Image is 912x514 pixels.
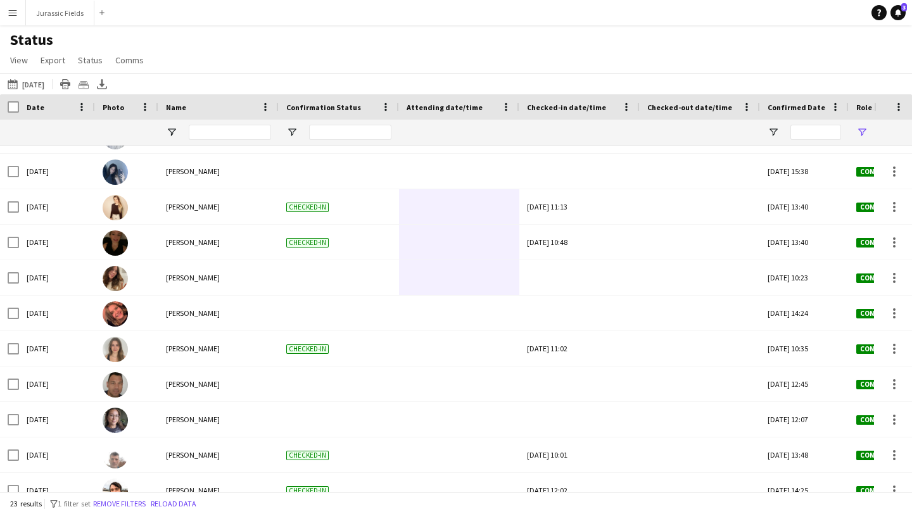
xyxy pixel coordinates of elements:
[110,52,149,68] a: Comms
[856,380,903,389] span: Confirmed
[76,77,91,92] app-action-btn: Crew files as ZIP
[166,103,186,112] span: Name
[760,225,849,260] div: [DATE] 13:40
[166,127,177,138] button: Open Filter Menu
[901,3,907,11] span: 3
[5,52,33,68] a: View
[286,344,329,354] span: Checked-in
[760,331,849,366] div: [DATE] 10:35
[309,125,391,140] input: Confirmation Status Filter Input
[760,296,849,330] div: [DATE] 14:24
[103,103,124,112] span: Photo
[527,225,632,260] div: [DATE] 10:48
[527,331,632,366] div: [DATE] 11:02
[166,166,220,176] span: [PERSON_NAME]
[73,52,108,68] a: Status
[856,344,903,354] span: Confirmed
[78,54,103,66] span: Status
[103,372,128,398] img: Robert Ward
[856,451,903,460] span: Confirmed
[166,415,220,424] span: [PERSON_NAME]
[527,437,632,472] div: [DATE] 10:01
[760,437,849,472] div: [DATE] 13:48
[286,451,329,460] span: Checked-in
[166,379,220,389] span: [PERSON_NAME]
[103,230,128,256] img: Lucy Easton
[286,103,361,112] span: Confirmation Status
[286,486,329,496] span: Checked-in
[5,77,47,92] button: [DATE]
[19,225,95,260] div: [DATE]
[760,367,849,401] div: [DATE] 12:45
[19,402,95,437] div: [DATE]
[760,260,849,295] div: [DATE] 10:23
[760,154,849,189] div: [DATE] 15:38
[19,331,95,366] div: [DATE]
[189,125,271,140] input: Name Filter Input
[760,473,849,508] div: [DATE] 14:25
[41,54,65,66] span: Export
[286,238,329,248] span: Checked-in
[115,54,144,66] span: Comms
[768,127,779,138] button: Open Filter Menu
[35,52,70,68] a: Export
[856,127,868,138] button: Open Filter Menu
[91,497,148,511] button: Remove filters
[856,203,903,212] span: Confirmed
[166,202,220,211] span: [PERSON_NAME]
[856,238,903,248] span: Confirmed
[286,203,329,212] span: Checked-in
[407,103,483,112] span: Attending date/time
[760,402,849,437] div: [DATE] 12:07
[58,77,73,92] app-action-btn: Print
[768,103,825,112] span: Confirmed Date
[103,408,128,433] img: Carly Burgiss
[647,103,732,112] span: Checked-out date/time
[19,437,95,472] div: [DATE]
[890,5,906,20] a: 3
[527,189,632,224] div: [DATE] 11:13
[760,189,849,224] div: [DATE] 13:40
[856,273,903,283] span: Confirmed
[103,160,128,185] img: Caitlin Huxter
[103,266,128,291] img: Amber Hale
[166,486,220,495] span: [PERSON_NAME]
[103,479,128,504] img: Oliver Wildey
[856,103,898,112] span: Role Status
[58,499,91,508] span: 1 filter set
[94,77,110,92] app-action-btn: Export XLSX
[26,1,94,25] button: Jurassic Fields
[19,473,95,508] div: [DATE]
[19,367,95,401] div: [DATE]
[10,54,28,66] span: View
[19,296,95,330] div: [DATE]
[856,415,903,425] span: Confirmed
[103,337,128,362] img: Freya Johnstone
[19,154,95,189] div: [DATE]
[856,309,903,318] span: Confirmed
[103,195,128,220] img: Daniella Ackrell
[166,237,220,247] span: [PERSON_NAME]
[148,497,199,511] button: Reload data
[166,344,220,353] span: [PERSON_NAME]
[27,103,44,112] span: Date
[790,125,841,140] input: Confirmed Date Filter Input
[166,308,220,318] span: [PERSON_NAME]
[856,167,903,177] span: Confirmed
[527,103,606,112] span: Checked-in date/time
[166,450,220,460] span: [PERSON_NAME]
[19,260,95,295] div: [DATE]
[103,443,128,468] img: Steven Spencer
[19,189,95,224] div: [DATE]
[286,127,298,138] button: Open Filter Menu
[166,273,220,282] span: [PERSON_NAME]
[856,486,903,496] span: Confirmed
[527,473,632,508] div: [DATE] 12:02
[103,301,128,327] img: Ashleigh Stevenson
